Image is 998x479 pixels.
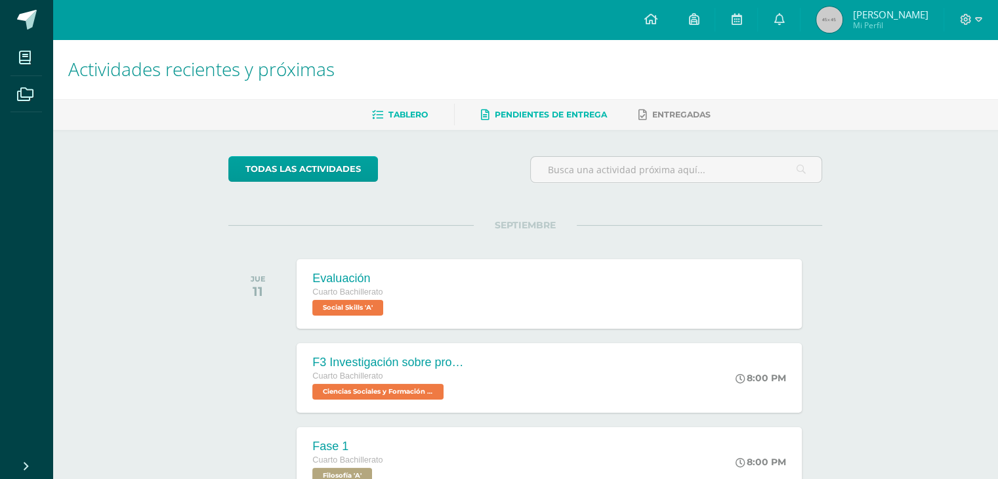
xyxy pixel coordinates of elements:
input: Busca una actividad próxima aquí... [531,157,821,182]
a: Pendientes de entrega [481,104,607,125]
span: Cuarto Bachillerato [312,371,383,381]
a: todas las Actividades [228,156,378,182]
span: Mi Perfil [852,20,928,31]
div: 8:00 PM [736,456,786,468]
div: Fase 1 [312,440,383,453]
div: 11 [251,283,266,299]
span: Ciencias Sociales y Formación Ciudadana 'A' [312,384,444,400]
a: Tablero [372,104,428,125]
div: 8:00 PM [736,372,786,384]
span: [PERSON_NAME] [852,8,928,21]
div: Evaluación [312,272,386,285]
div: JUE [251,274,266,283]
div: F3 Investigación sobre problemas de salud mental como fenómeno social [312,356,470,369]
a: Entregadas [638,104,711,125]
span: Tablero [388,110,428,119]
span: Actividades recientes y próximas [68,56,335,81]
span: Cuarto Bachillerato [312,287,383,297]
span: SEPTIEMBRE [474,219,577,231]
span: Social Skills 'A' [312,300,383,316]
span: Entregadas [652,110,711,119]
img: 45x45 [816,7,842,33]
span: Cuarto Bachillerato [312,455,383,465]
span: Pendientes de entrega [495,110,607,119]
